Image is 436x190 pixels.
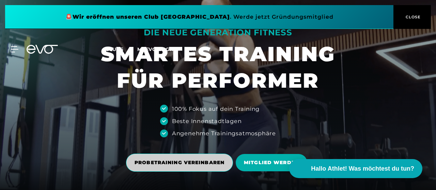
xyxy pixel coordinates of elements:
[106,46,137,52] a: Clubs
[311,164,414,173] span: Hallo Athlet! Was möchtest du tun?
[244,159,299,166] span: MITGLIED WERDEN
[404,14,421,20] span: CLOSE
[189,46,197,52] span: en
[172,129,276,137] div: Angenehme Trainingsatmosphäre
[236,149,310,176] a: MITGLIED WERDEN
[135,159,224,166] span: PROBETRAINING VEREINBAREN
[101,41,335,94] h1: SMARTES TRAINING FÜR PERFORMER
[106,46,124,52] span: Clubs
[126,149,236,177] a: PROBETRAINING VEREINBAREN
[137,46,176,52] a: MYEVO LOGIN
[393,5,431,29] button: CLOSE
[189,46,205,53] a: en
[172,105,260,113] div: 100% Fokus auf dein Training
[172,117,242,125] div: Beste Innenstadtlagen
[289,159,422,178] button: Hallo Athlet! Was möchtest du tun?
